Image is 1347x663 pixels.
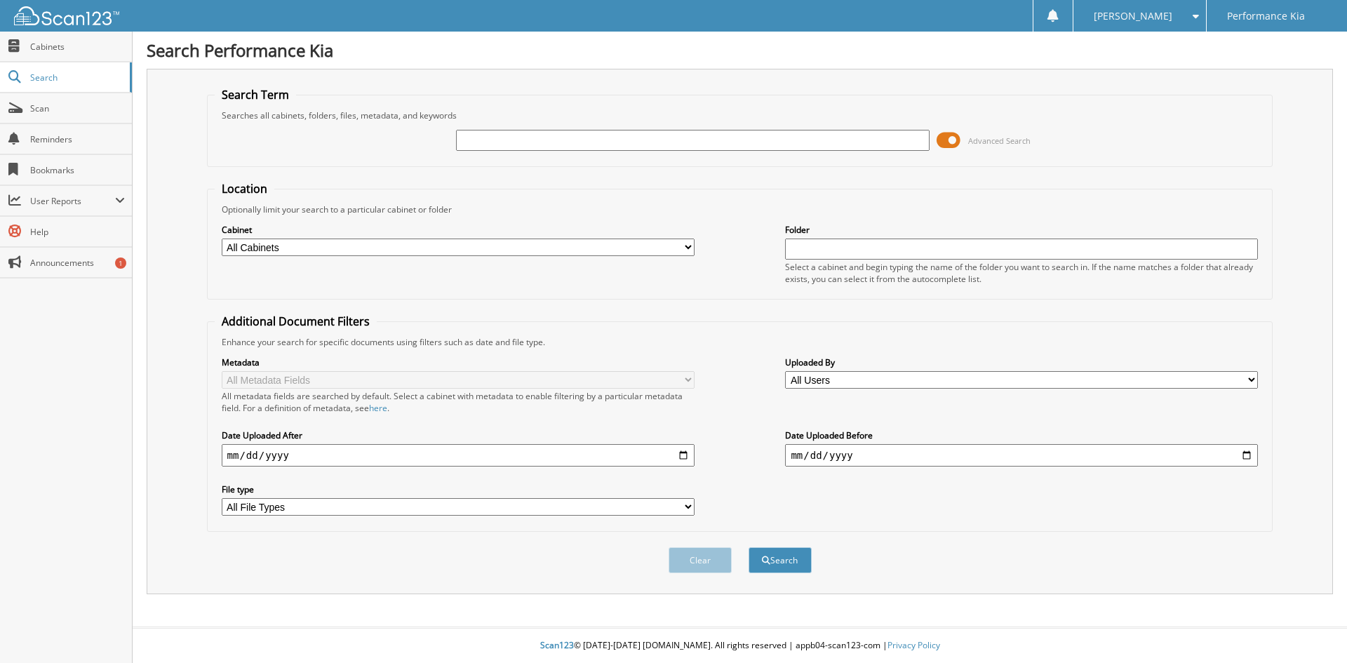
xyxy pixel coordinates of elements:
span: Bookmarks [30,164,125,176]
input: end [785,444,1258,467]
label: File type [222,483,695,495]
legend: Location [215,181,274,196]
input: start [222,444,695,467]
a: Privacy Policy [887,639,940,651]
h1: Search Performance Kia [147,39,1333,62]
legend: Search Term [215,87,296,102]
legend: Additional Document Filters [215,314,377,329]
span: Performance Kia [1227,12,1305,20]
div: Enhance your search for specific documents using filters such as date and file type. [215,336,1266,348]
label: Metadata [222,356,695,368]
button: Clear [669,547,732,573]
label: Date Uploaded After [222,429,695,441]
span: Reminders [30,133,125,145]
span: Scan123 [540,639,574,651]
label: Folder [785,224,1258,236]
label: Cabinet [222,224,695,236]
span: Help [30,226,125,238]
span: Scan [30,102,125,114]
div: © [DATE]-[DATE] [DOMAIN_NAME]. All rights reserved | appb04-scan123-com | [133,629,1347,663]
label: Uploaded By [785,356,1258,368]
span: User Reports [30,195,115,207]
span: [PERSON_NAME] [1094,12,1172,20]
span: Search [30,72,123,83]
div: Optionally limit your search to a particular cabinet or folder [215,203,1266,215]
span: Advanced Search [968,135,1031,146]
div: All metadata fields are searched by default. Select a cabinet with metadata to enable filtering b... [222,390,695,414]
span: Cabinets [30,41,125,53]
label: Date Uploaded Before [785,429,1258,441]
img: scan123-logo-white.svg [14,6,119,25]
div: Searches all cabinets, folders, files, metadata, and keywords [215,109,1266,121]
div: Select a cabinet and begin typing the name of the folder you want to search in. If the name match... [785,261,1258,285]
a: here [369,402,387,414]
button: Search [749,547,812,573]
div: 1 [115,257,126,269]
span: Announcements [30,257,125,269]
